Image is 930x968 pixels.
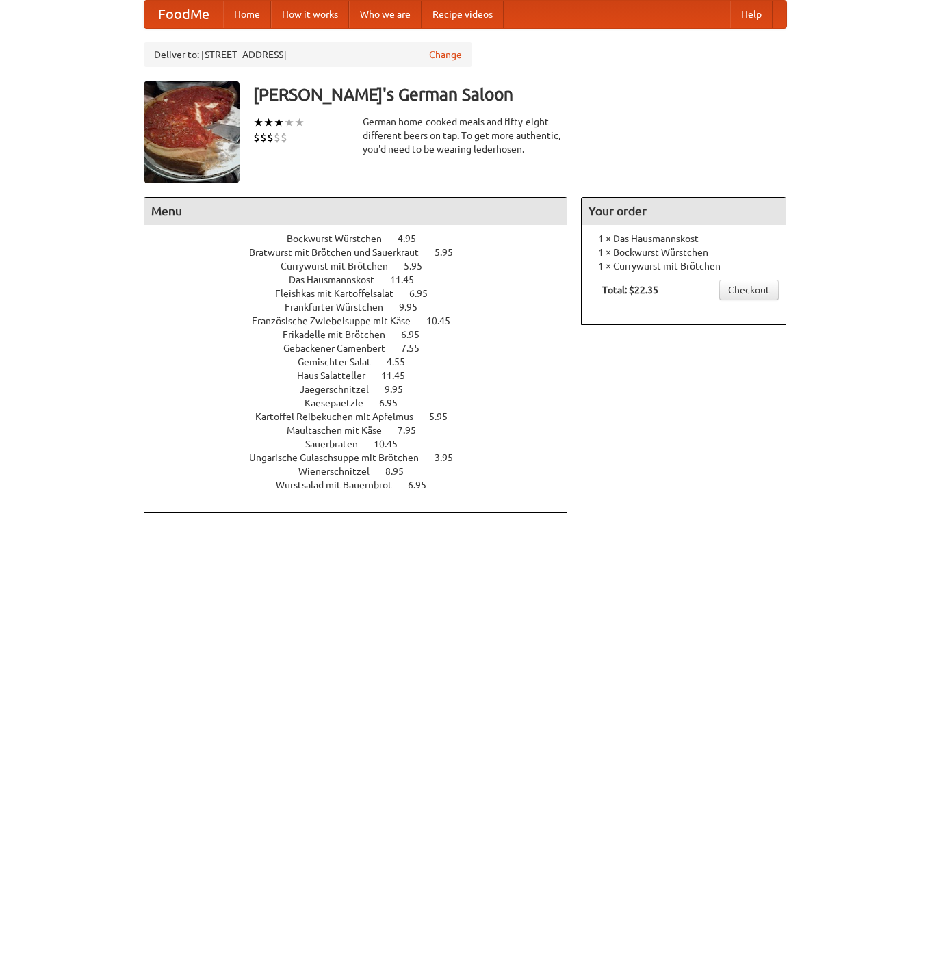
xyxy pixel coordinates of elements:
li: 1 × Currywurst mit Brötchen [589,259,779,273]
a: Wurstsalad mit Bauernbrot 6.95 [276,480,452,490]
span: 6.95 [379,397,411,408]
li: ★ [294,115,305,130]
span: Currywurst mit Brötchen [281,261,402,272]
span: Wienerschnitzel [298,466,383,477]
span: 6.95 [401,329,433,340]
a: Who we are [349,1,422,28]
span: Sauerbraten [305,439,372,449]
a: Sauerbraten 10.45 [305,439,423,449]
a: Maultaschen mit Käse 7.95 [287,425,441,436]
li: $ [260,130,267,145]
a: Checkout [719,280,779,300]
li: ★ [274,115,284,130]
a: Gebackener Camenbert 7.55 [283,343,445,354]
span: 7.95 [398,425,430,436]
span: 5.95 [435,247,467,258]
a: Jaegerschnitzel 9.95 [300,384,428,395]
a: Currywurst mit Brötchen 5.95 [281,261,448,272]
span: 6.95 [409,288,441,299]
span: 11.45 [390,274,428,285]
a: FoodMe [144,1,223,28]
span: Kaesepaetzle [305,397,377,408]
li: $ [253,130,260,145]
div: Deliver to: [STREET_ADDRESS] [144,42,472,67]
li: ★ [263,115,274,130]
a: Help [730,1,773,28]
a: Französische Zwiebelsuppe mit Käse 10.45 [252,315,476,326]
span: 4.55 [387,356,419,367]
span: 9.95 [385,384,417,395]
li: $ [274,130,281,145]
span: Gemischter Salat [298,356,385,367]
li: $ [281,130,287,145]
a: Bockwurst Würstchen 4.95 [287,233,441,244]
span: 10.45 [426,315,464,326]
li: ★ [284,115,294,130]
a: Wienerschnitzel 8.95 [298,466,429,477]
span: Jaegerschnitzel [300,384,383,395]
li: ★ [253,115,263,130]
span: 10.45 [374,439,411,449]
span: 7.55 [401,343,433,354]
a: Fleishkas mit Kartoffelsalat 6.95 [275,288,453,299]
span: 11.45 [381,370,419,381]
a: Recipe videos [422,1,504,28]
span: 3.95 [435,452,467,463]
a: Ungarische Gulaschsuppe mit Brötchen 3.95 [249,452,478,463]
li: 1 × Bockwurst Würstchen [589,246,779,259]
span: Fleishkas mit Kartoffelsalat [275,288,407,299]
span: 4.95 [398,233,430,244]
span: Kartoffel Reibekuchen mit Apfelmus [255,411,427,422]
a: Kaesepaetzle 6.95 [305,397,423,408]
span: Das Hausmannskost [289,274,388,285]
span: Frankfurter Würstchen [285,302,397,313]
li: $ [267,130,274,145]
a: How it works [271,1,349,28]
a: Gemischter Salat 4.55 [298,356,430,367]
span: 8.95 [385,466,417,477]
a: Das Hausmannskost 11.45 [289,274,439,285]
h4: Your order [582,198,786,225]
span: 6.95 [408,480,440,490]
a: Kartoffel Reibekuchen mit Apfelmus 5.95 [255,411,473,422]
span: Wurstsalad mit Bauernbrot [276,480,406,490]
li: 1 × Das Hausmannskost [589,232,779,246]
a: Home [223,1,271,28]
span: 5.95 [404,261,436,272]
b: Total: $22.35 [602,285,658,296]
span: Maultaschen mit Käse [287,425,396,436]
span: Ungarische Gulaschsuppe mit Brötchen [249,452,432,463]
span: Haus Salatteller [297,370,379,381]
h4: Menu [144,198,567,225]
div: German home-cooked meals and fifty-eight different beers on tap. To get more authentic, you'd nee... [363,115,568,156]
a: Frankfurter Würstchen 9.95 [285,302,443,313]
span: Bratwurst mit Brötchen und Sauerkraut [249,247,432,258]
a: Change [429,48,462,62]
span: Frikadelle mit Brötchen [283,329,399,340]
span: 5.95 [429,411,461,422]
span: 9.95 [399,302,431,313]
h3: [PERSON_NAME]'s German Saloon [253,81,787,108]
img: angular.jpg [144,81,240,183]
a: Bratwurst mit Brötchen und Sauerkraut 5.95 [249,247,478,258]
span: Gebackener Camenbert [283,343,399,354]
span: Französische Zwiebelsuppe mit Käse [252,315,424,326]
span: Bockwurst Würstchen [287,233,396,244]
a: Haus Salatteller 11.45 [297,370,430,381]
a: Frikadelle mit Brötchen 6.95 [283,329,445,340]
